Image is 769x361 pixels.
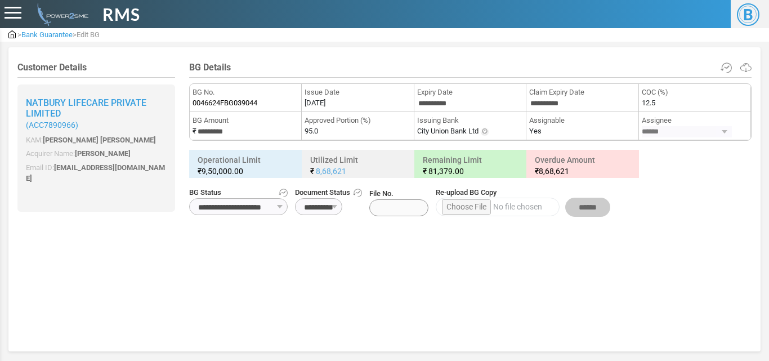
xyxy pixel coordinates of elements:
span: Edit BG [77,30,100,39]
h4: BG Details [189,62,752,73]
p: Email ID: [26,162,167,184]
p: Acquirer Name: [26,148,167,159]
span: Issue Date [305,87,410,98]
span: BG Amount [193,115,298,126]
h6: Utilized Limit [305,153,412,179]
span: Claim Expiry Date [529,87,635,98]
a: Get Document History [353,187,362,198]
span: Bank Guarantee [21,30,73,39]
span: RMS [102,2,140,27]
span: 81,379.00 [428,167,464,176]
span: [PERSON_NAME] [75,149,131,158]
span: 0046624FBG039044 [193,97,257,109]
small: ( ) [26,121,167,130]
small: 8,68,621 [535,166,631,177]
span: B [737,3,759,26]
span: Re-upload BG Copy [436,187,610,198]
span: ₹ [310,167,314,176]
label: City Union Bank Ltd [417,126,479,137]
label: [DATE] [305,97,325,109]
span: ₹ [423,167,427,176]
img: admin [8,30,16,38]
span: Expiry Date [417,87,523,98]
label: 95.0 [305,126,318,137]
h6: Overdue Amount [529,153,636,179]
span: File No. [369,188,428,216]
span: BG Status [189,187,288,198]
span: Issuing Bank [417,115,523,126]
span: Assignee [642,115,748,126]
h6: Remaining Limit [417,153,524,179]
small: ₹ [198,166,293,177]
h4: Customer Details [17,62,175,73]
span: 9,50,000.00 [202,167,243,176]
a: Get Status History [279,187,288,198]
span: Assignable [529,115,635,126]
span: Approved Portion (%) [305,115,410,126]
span: Natbury Lifecare Private Limited [26,97,146,119]
p: KAM: [26,135,167,146]
span: [PERSON_NAME] [PERSON_NAME] [43,136,156,144]
span: ACC7890966 [29,121,75,130]
span: ₹ [535,167,539,176]
span: Document Status [295,187,362,198]
span: COC (%) [642,87,748,98]
li: ₹ [190,112,302,140]
img: admin [33,3,88,26]
h6: Operational Limit [192,153,299,179]
span: BG No. [193,87,298,98]
label: 12.5 [642,97,655,109]
span: [EMAIL_ADDRESS][DOMAIN_NAME] [26,163,165,183]
a: 8,68,621 [316,167,346,176]
label: Yes [529,126,542,137]
img: Info [480,127,489,136]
